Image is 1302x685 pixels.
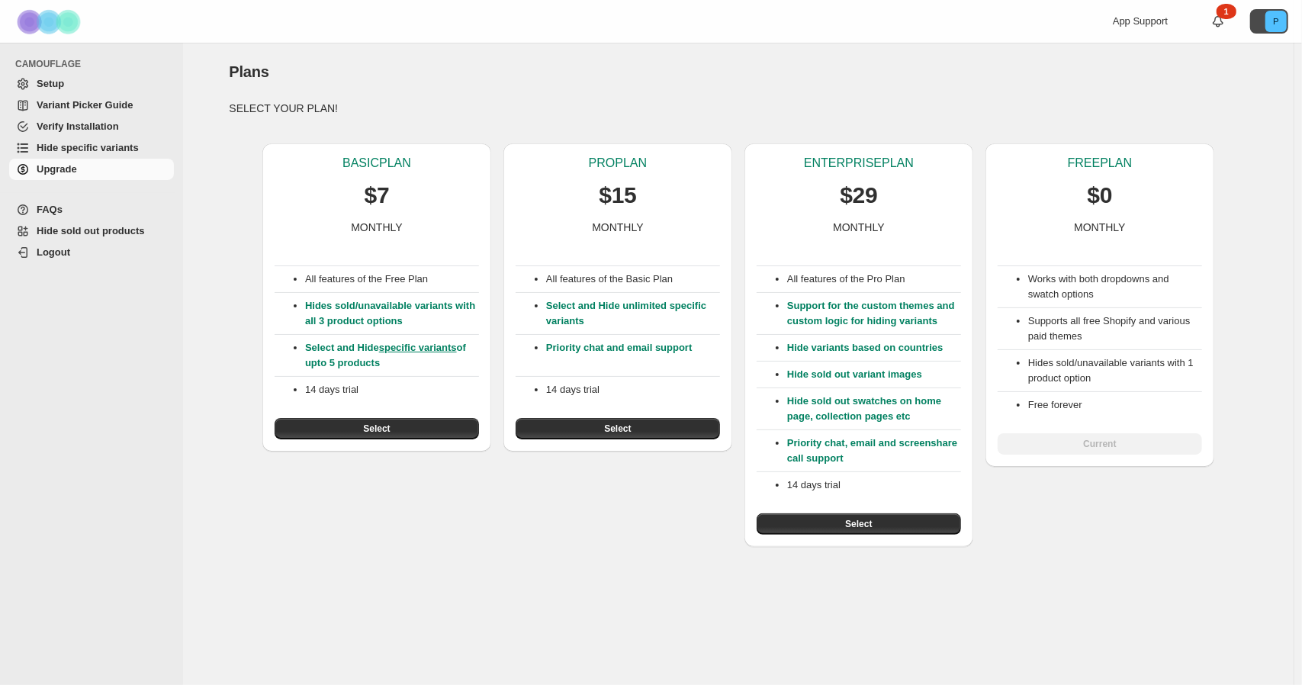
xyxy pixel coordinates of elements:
li: Hides sold/unavailable variants with 1 product option [1028,355,1202,386]
a: Upgrade [9,159,174,180]
span: Variant Picker Guide [37,99,133,111]
button: Avatar with initials P [1250,9,1288,34]
p: Support for the custom themes and custom logic for hiding variants [787,298,961,329]
a: FAQs [9,199,174,220]
span: Avatar with initials P [1265,11,1287,32]
a: 1 [1210,14,1226,29]
a: Hide sold out products [9,220,174,242]
span: Select [604,423,631,435]
a: Hide specific variants [9,137,174,159]
div: 1 [1217,4,1236,19]
p: Priority chat, email and screenshare call support [787,436,961,466]
p: $0 [1088,180,1113,211]
span: Verify Installation [37,121,119,132]
p: Hides sold/unavailable variants with all 3 product options [305,298,479,329]
button: Select [516,418,720,439]
text: P [1273,17,1278,26]
p: MONTHLY [592,220,643,235]
p: FREE PLAN [1068,156,1132,171]
a: Verify Installation [9,116,174,137]
span: Plans [229,63,268,80]
p: MONTHLY [1074,220,1125,235]
p: PRO PLAN [589,156,647,171]
button: Select [275,418,479,439]
span: CAMOUFLAGE [15,58,175,70]
span: Hide sold out products [37,225,145,236]
p: ENTERPRISE PLAN [804,156,914,171]
li: Works with both dropdowns and swatch options [1028,272,1202,302]
p: Select and Hide unlimited specific variants [546,298,720,329]
li: Free forever [1028,397,1202,413]
p: Hide sold out swatches on home page, collection pages etc [787,394,961,424]
p: 14 days trial [305,382,479,397]
p: $29 [840,180,877,211]
p: All features of the Pro Plan [787,272,961,287]
span: App Support [1113,15,1168,27]
p: All features of the Basic Plan [546,272,720,287]
p: 14 days trial [787,478,961,493]
p: SELECT YOUR PLAN! [229,101,1247,116]
span: FAQs [37,204,63,215]
a: Logout [9,242,174,263]
span: Hide specific variants [37,142,139,153]
p: 14 days trial [546,382,720,397]
span: Upgrade [37,163,77,175]
p: $7 [365,180,390,211]
span: Logout [37,246,70,258]
p: Hide variants based on countries [787,340,961,355]
a: Setup [9,73,174,95]
p: Priority chat and email support [546,340,720,371]
span: Select [363,423,390,435]
p: Select and Hide of upto 5 products [305,340,479,371]
p: BASIC PLAN [342,156,411,171]
a: specific variants [379,342,457,353]
p: Hide sold out variant images [787,367,961,382]
p: All features of the Free Plan [305,272,479,287]
button: Select [757,513,961,535]
p: MONTHLY [833,220,884,235]
p: MONTHLY [351,220,402,235]
span: Select [845,518,872,530]
a: Variant Picker Guide [9,95,174,116]
li: Supports all free Shopify and various paid themes [1028,314,1202,344]
p: $15 [599,180,636,211]
span: Setup [37,78,64,89]
img: Camouflage [12,1,88,43]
